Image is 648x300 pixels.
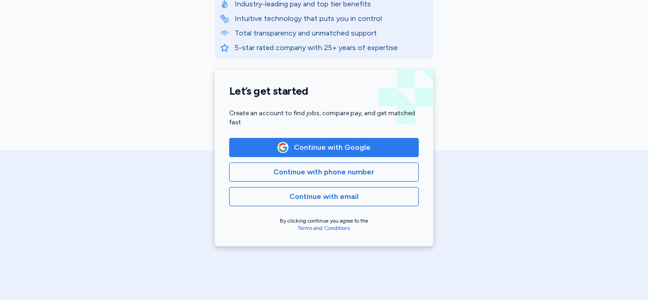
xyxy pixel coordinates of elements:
[235,13,428,24] p: Intuitive technology that puts you in control
[298,225,350,231] a: Terms and Conditions
[229,109,419,127] div: Create an account to find jobs, compare pay, and get matched fast
[278,142,288,153] img: Google Logo
[235,42,428,53] p: 5-star rated company with 25+ years of expertise
[229,163,419,182] button: Continue with phone number
[235,28,428,39] p: Total transparency and unmatched support
[229,217,419,232] div: By clicking continue you agree to the
[294,142,370,153] span: Continue with Google
[289,191,359,202] span: Continue with email
[229,187,419,206] button: Continue with email
[274,167,375,178] span: Continue with phone number
[229,138,419,157] button: Google LogoContinue with Google
[229,84,419,98] h1: Let’s get started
